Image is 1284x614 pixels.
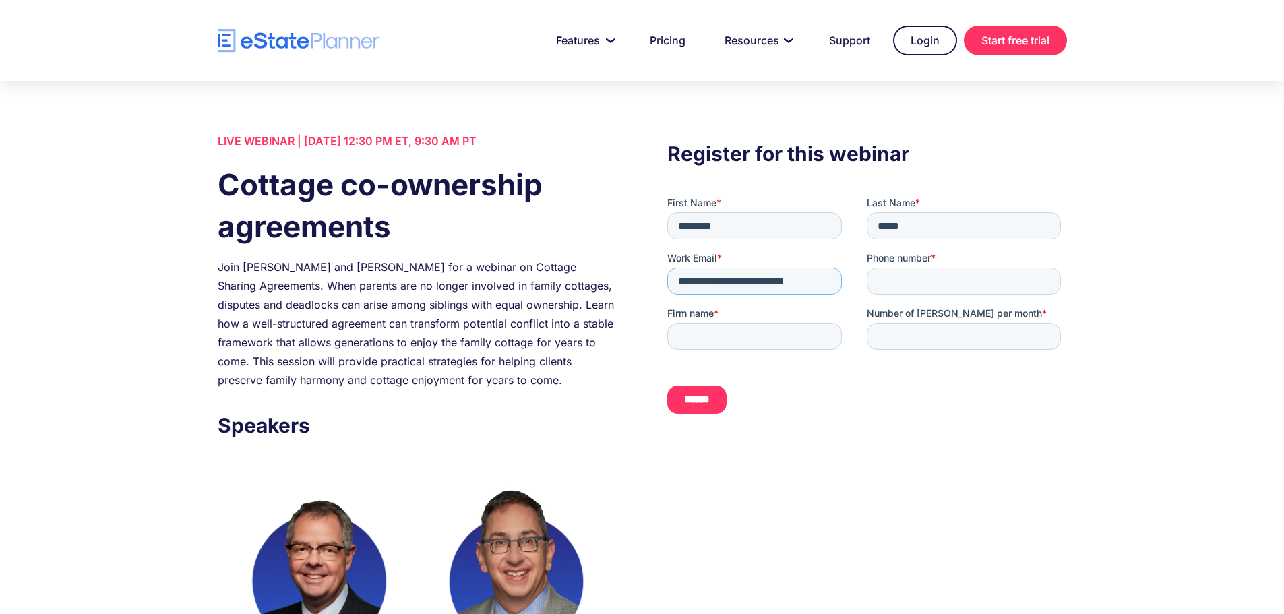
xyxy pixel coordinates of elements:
h3: Register for this webinar [667,138,1066,169]
a: Resources [708,27,806,54]
h1: Cottage co-ownership agreements [218,164,617,247]
a: Features [540,27,627,54]
h3: Speakers [218,410,617,441]
a: Login [893,26,957,55]
div: LIVE WEBINAR | [DATE] 12:30 PM ET, 9:30 AM PT [218,131,617,150]
a: home [218,29,379,53]
iframe: Form 0 [667,196,1066,453]
a: Pricing [634,27,702,54]
div: Join [PERSON_NAME] and [PERSON_NAME] for a webinar on Cottage Sharing Agreements. When parents ar... [218,257,617,390]
a: Start free trial [964,26,1067,55]
a: Support [813,27,886,54]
